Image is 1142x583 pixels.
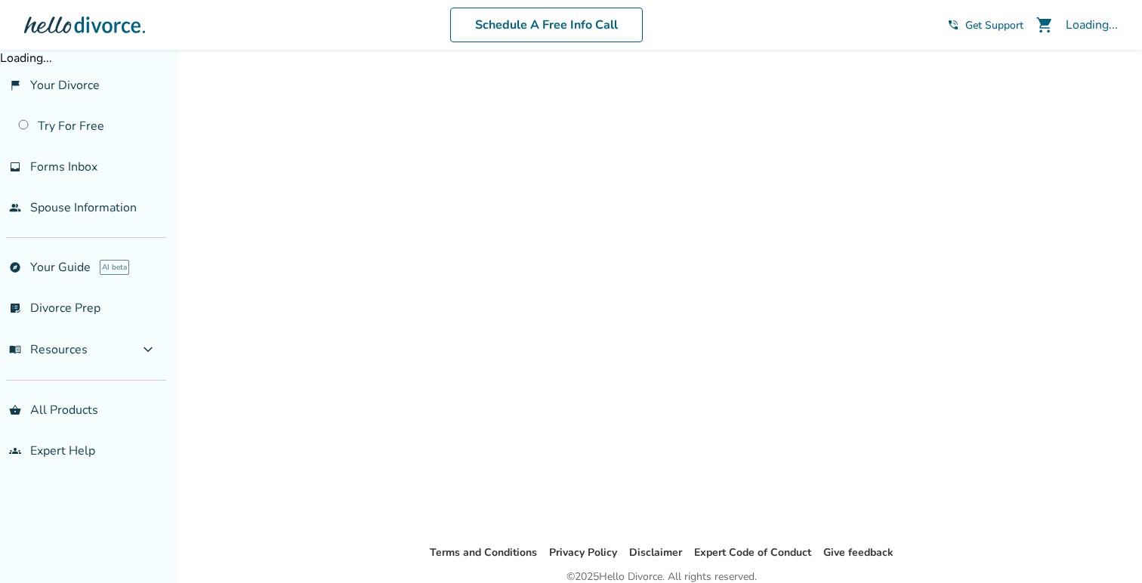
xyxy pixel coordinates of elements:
div: Loading... [1066,17,1118,33]
a: phone_in_talkGet Support [947,18,1023,32]
li: Disclaimer [629,544,682,562]
span: AI beta [100,260,129,275]
span: inbox [9,161,21,173]
span: groups [9,445,21,457]
li: Give feedback [823,544,894,562]
span: explore [9,261,21,273]
span: expand_more [139,341,157,359]
span: phone_in_talk [947,19,959,31]
span: Forms Inbox [30,159,97,175]
span: flag_2 [9,79,21,91]
span: people [9,202,21,214]
a: Privacy Policy [549,545,617,560]
span: Get Support [965,18,1023,32]
span: Resources [9,341,88,358]
a: Schedule A Free Info Call [450,8,643,42]
a: Terms and Conditions [430,545,537,560]
a: Expert Code of Conduct [694,545,811,560]
span: shopping_basket [9,404,21,416]
span: list_alt_check [9,302,21,314]
span: menu_book [9,344,21,356]
span: shopping_cart [1036,16,1054,34]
